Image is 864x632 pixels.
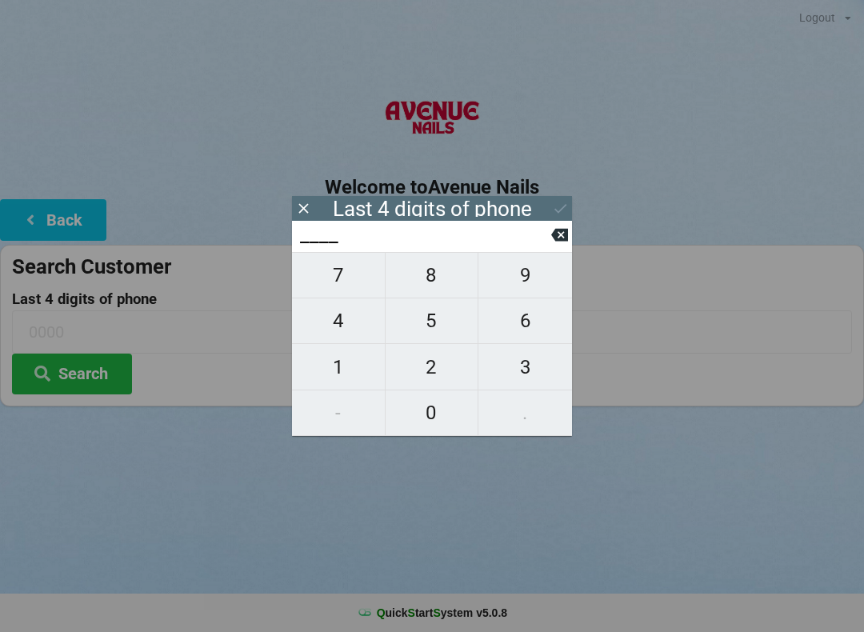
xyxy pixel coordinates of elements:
button: 6 [478,298,572,344]
span: 0 [386,396,478,430]
button: 8 [386,252,479,298]
button: 0 [386,390,479,436]
span: 9 [478,258,572,292]
span: 7 [292,258,385,292]
button: 7 [292,252,386,298]
button: 4 [292,298,386,344]
button: 3 [478,344,572,390]
div: Last 4 digits of phone [333,201,532,217]
span: 6 [478,304,572,338]
span: 4 [292,304,385,338]
span: 8 [386,258,478,292]
span: 1 [292,350,385,384]
button: 5 [386,298,479,344]
span: 3 [478,350,572,384]
span: 2 [386,350,478,384]
button: 1 [292,344,386,390]
button: 9 [478,252,572,298]
button: 2 [386,344,479,390]
span: 5 [386,304,478,338]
